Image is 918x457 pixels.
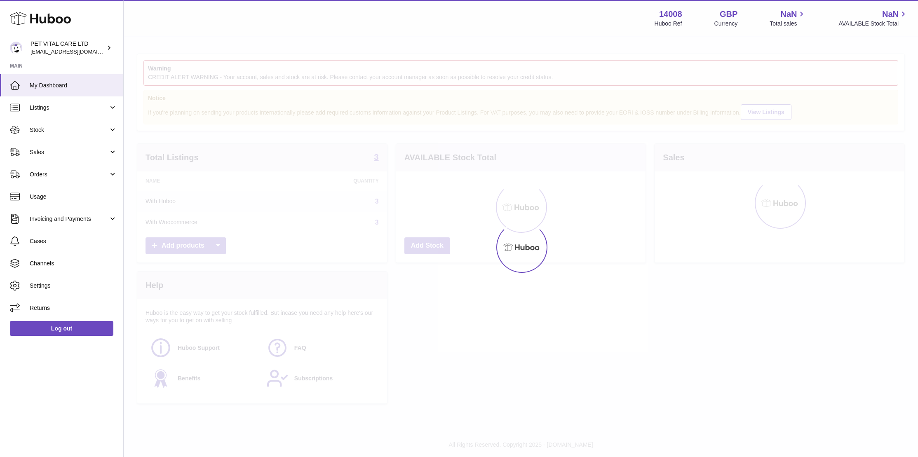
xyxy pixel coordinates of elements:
[770,9,806,28] a: NaN Total sales
[780,9,797,20] span: NaN
[30,193,117,201] span: Usage
[659,9,682,20] strong: 14008
[720,9,737,20] strong: GBP
[30,104,108,112] span: Listings
[10,42,22,54] img: petvitalcare@gmail.com
[30,304,117,312] span: Returns
[30,260,117,267] span: Channels
[838,9,908,28] a: NaN AVAILABLE Stock Total
[655,20,682,28] div: Huboo Ref
[30,171,108,178] span: Orders
[30,82,117,89] span: My Dashboard
[770,20,806,28] span: Total sales
[882,9,899,20] span: NaN
[31,40,105,56] div: PET VITAL CARE LTD
[10,321,113,336] a: Log out
[30,126,108,134] span: Stock
[30,215,108,223] span: Invoicing and Payments
[714,20,738,28] div: Currency
[31,48,121,55] span: [EMAIL_ADDRESS][DOMAIN_NAME]
[30,282,117,290] span: Settings
[30,237,117,245] span: Cases
[838,20,908,28] span: AVAILABLE Stock Total
[30,148,108,156] span: Sales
